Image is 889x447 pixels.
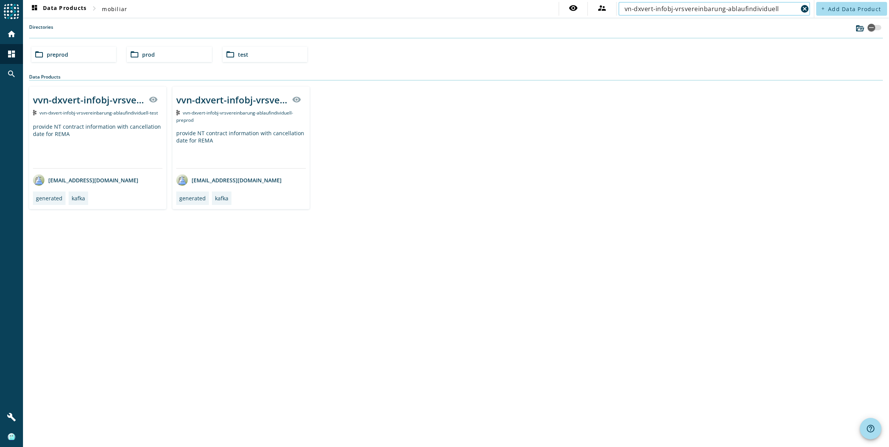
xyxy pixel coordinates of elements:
span: Add Data Product [828,5,881,13]
div: kafka [72,195,85,202]
mat-icon: dashboard [30,4,39,13]
mat-icon: home [7,29,16,39]
div: generated [179,195,206,202]
mat-icon: supervisor_account [597,3,607,13]
button: Add Data Product [816,2,887,16]
img: avatar [33,174,44,186]
mat-icon: visibility [569,3,578,13]
span: Kafka Topic: vvn-dxvert-infobj-vrsvereinbarung-ablaufindividuell-test [39,110,158,116]
div: generated [36,195,62,202]
mat-icon: search [7,69,16,79]
img: Kafka Topic: vvn-dxvert-infobj-vrsvereinbarung-ablaufindividuell-preprod [176,110,180,115]
div: vvn-dxvert-infobj-vrsvereinbarung-ablaufindividuell [176,93,287,106]
mat-icon: dashboard [7,49,16,59]
mat-icon: visibility [292,95,301,104]
mat-icon: chevron_right [90,4,99,13]
mat-icon: visibility [149,95,158,104]
span: mobiliar [102,5,127,13]
mat-icon: folder_open [226,50,235,59]
div: Data Products [29,74,883,80]
div: [EMAIL_ADDRESS][DOMAIN_NAME] [176,174,282,186]
span: test [238,51,248,58]
img: spoud-logo.svg [4,4,19,19]
button: Data Products [27,2,90,16]
div: provide NT contract information with cancellation date for REMA [33,123,162,168]
span: preprod [47,51,68,58]
div: vvn-dxvert-infobj-vrsvereinbarung-ablaufindividuell [33,93,144,106]
span: prod [142,51,155,58]
label: Directories [29,24,53,38]
button: Clear [799,3,810,14]
button: mobiliar [99,2,130,16]
mat-icon: folder_open [130,50,139,59]
mat-icon: add [821,7,825,11]
mat-icon: help_outline [866,424,875,433]
mat-icon: cancel [800,4,809,13]
span: Kafka Topic: vvn-dxvert-infobj-vrsvereinbarung-ablaufindividuell-preprod [176,110,293,123]
img: 2655eea025f51b9e8c628ea164e43457 [8,433,15,441]
div: [EMAIL_ADDRESS][DOMAIN_NAME] [33,174,138,186]
img: avatar [176,174,188,186]
input: Search (% or * for wildcards) [625,4,798,13]
img: Kafka Topic: vvn-dxvert-infobj-vrsvereinbarung-ablaufindividuell-test [33,110,36,115]
mat-icon: folder_open [34,50,44,59]
mat-icon: build [7,413,16,422]
span: Data Products [30,4,87,13]
div: provide NT contract information with cancellation date for REMA [176,129,306,168]
div: kafka [215,195,228,202]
